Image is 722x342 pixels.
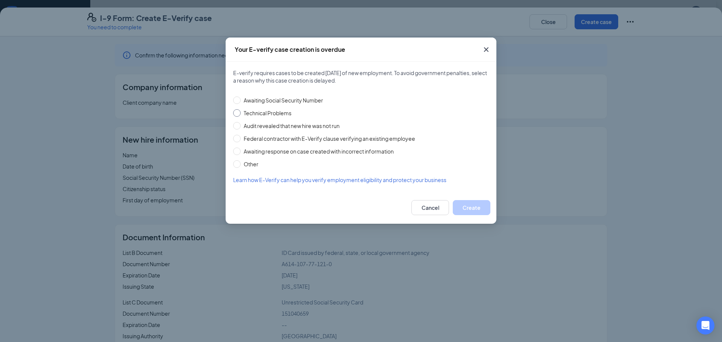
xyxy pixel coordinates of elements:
[482,45,491,54] svg: Cross
[476,38,496,62] button: Close
[241,122,343,130] span: Audit revealed that new hire was not run
[235,45,345,54] div: Your E-verify case creation is overdue
[696,316,714,334] div: Open Intercom Messenger
[241,134,418,143] span: Federal contractor with E-Verify clause verifying an existing employee
[233,176,489,184] a: Learn how E-Verify can help you verify employment eligibility and protect your business
[241,160,261,168] span: Other
[453,200,490,215] button: Create
[241,96,326,104] span: Awaiting Social Security Number
[233,176,446,183] span: Learn how E-Verify can help you verify employment eligibility and protect your business
[241,147,397,155] span: Awaiting response on case created with incorrect information
[233,69,489,84] span: E-verify requires cases to be created [DATE] of new employment. To avoid government penalties, se...
[411,200,449,215] button: Cancel
[241,109,294,117] span: Technical Problems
